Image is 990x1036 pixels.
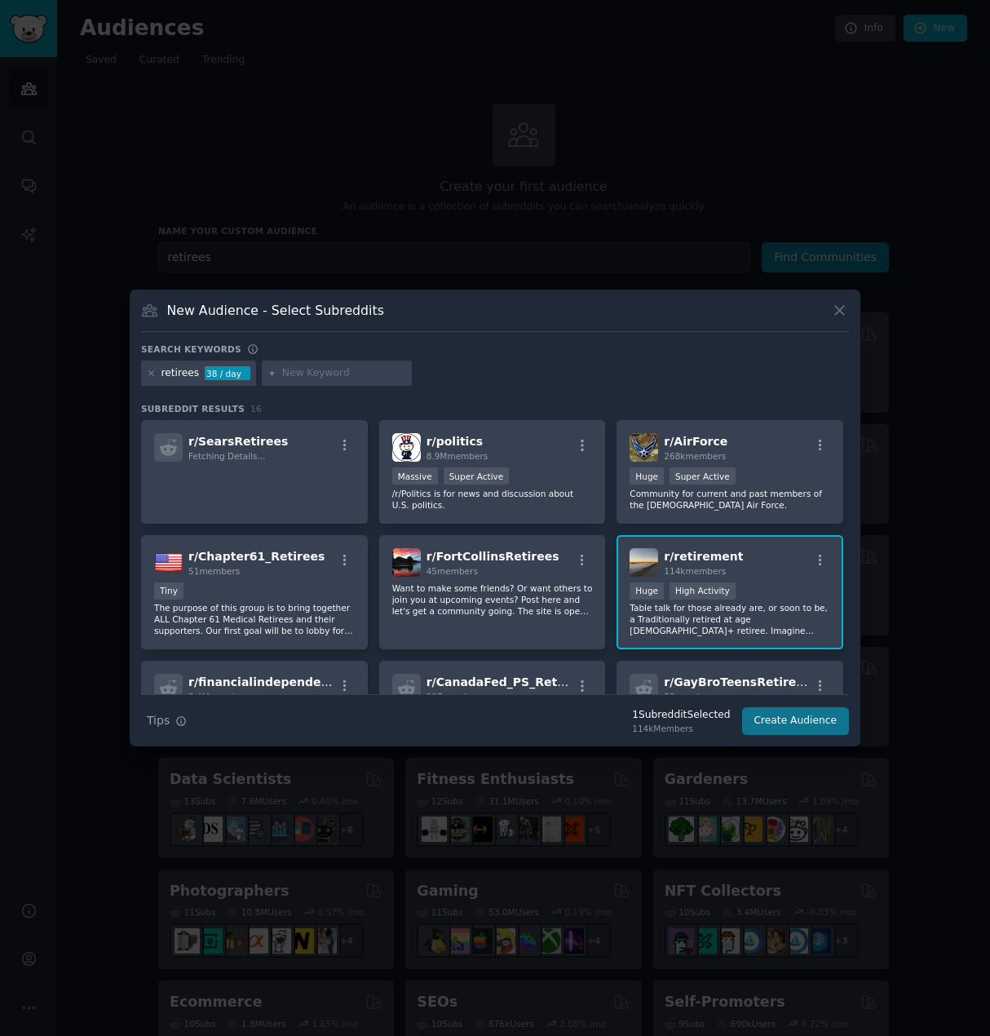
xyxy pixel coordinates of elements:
span: 8.9M members [426,451,488,461]
img: FortCollinsRetirees [392,548,421,577]
span: r/ SearsRetirees [188,435,288,448]
button: Tips [141,706,192,735]
span: 16 [250,404,262,414]
p: The purpose of this group is to bring together ALL Chapter 61 Medical Retirees and their supporte... [154,602,355,636]
button: Create Audience [742,707,850,735]
p: /r/Politics is for news and discussion about U.S. politics. [392,488,593,511]
div: 114k Members [632,723,730,734]
span: Fetching Details... [188,451,265,461]
span: Tips [147,712,170,729]
span: r/ GayBroTeensRetirees [664,675,811,688]
img: AirForce [630,433,658,462]
h3: Search keywords [141,343,241,355]
span: 268k members [664,451,726,461]
span: r/ Chapter61_Retirees [188,550,325,563]
span: 55 members [664,692,715,702]
span: 2.4M members [188,692,250,702]
span: 297 members [426,692,484,702]
span: 114k members [664,566,726,576]
img: politics [392,433,421,462]
div: 1 Subreddit Selected [632,708,730,723]
span: 51 members [188,566,240,576]
span: r/ CanadaFed_PS_Retirees [426,675,590,688]
div: Tiny [154,582,183,600]
div: 38 / day [205,366,250,381]
span: r/ politics [426,435,483,448]
img: Chapter61_Retirees [154,548,183,577]
span: r/ AirForce [664,435,727,448]
span: r/ financialindependence [188,675,343,688]
span: Subreddit Results [141,403,245,414]
div: retirees [161,366,200,381]
p: Community for current and past members of the [DEMOGRAPHIC_DATA] Air Force. [630,488,830,511]
div: High Activity [670,582,736,600]
div: Huge [630,467,664,485]
input: New Keyword [282,366,406,381]
p: Table talk for those already are, or soon to be, a Traditionally retired at age [DEMOGRAPHIC_DATA... [630,602,830,636]
div: Super Active [444,467,510,485]
p: Want to make some friends? Or want others to join you at upcoming events? Post here and let's get... [392,582,593,617]
img: retirement [630,548,658,577]
span: r/ FortCollinsRetirees [426,550,559,563]
div: Super Active [670,467,736,485]
div: Huge [630,582,664,600]
span: 45 members [426,566,478,576]
span: r/ retirement [664,550,743,563]
div: Massive [392,467,438,485]
h3: New Audience - Select Subreddits [167,302,384,319]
